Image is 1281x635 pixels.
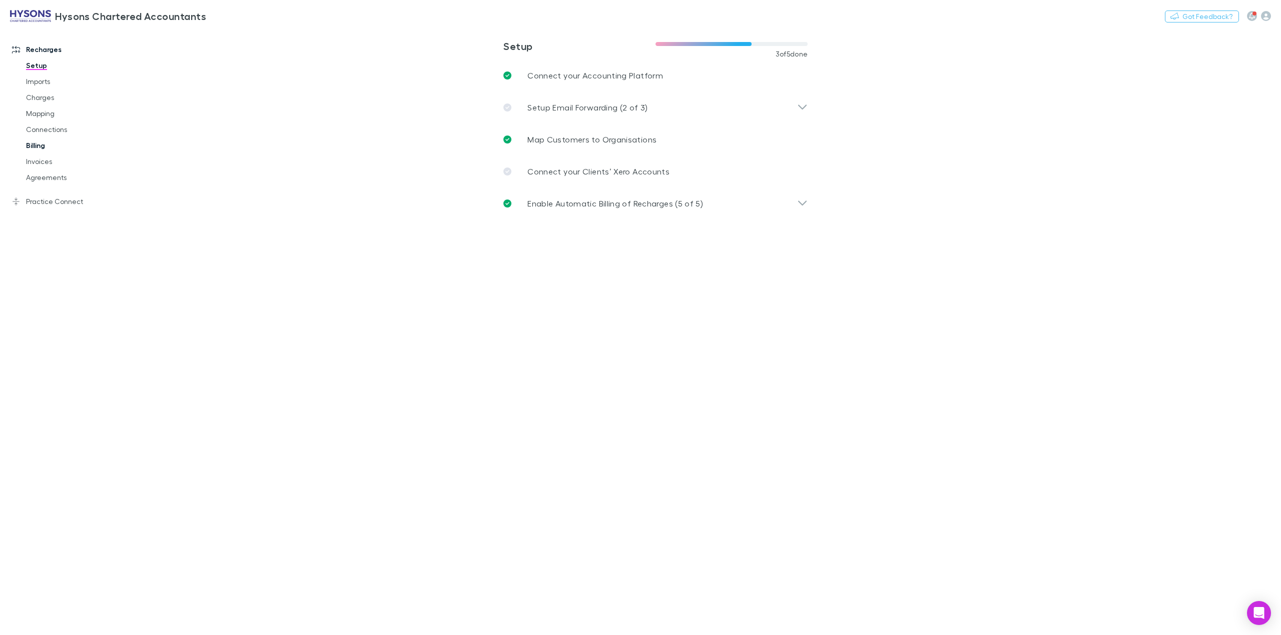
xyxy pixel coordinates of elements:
a: Agreements [16,169,143,185]
img: Hysons Chartered Accountants's Logo [10,10,51,22]
a: Connections [16,121,143,137]
p: Connect your Accounting Platform [527,69,663,81]
div: Setup Email Forwarding (2 of 3) [495,91,816,123]
a: Billing [16,137,143,153]
p: Enable Automatic Billing of Recharges (5 of 5) [527,197,703,209]
a: Setup [16,57,143,73]
a: Imports [16,73,143,89]
a: Invoices [16,153,143,169]
button: Got Feedback? [1165,10,1239,22]
a: Mapping [16,105,143,121]
a: Practice Connect [2,193,143,209]
a: Map Customers to Organisations [495,123,816,155]
a: Connect your Clients’ Xero Accounts [495,155,816,187]
a: Hysons Chartered Accountants [4,4,212,28]
a: Connect your Accounting Platform [495,59,816,91]
div: Enable Automatic Billing of Recharges (5 of 5) [495,187,816,219]
p: Map Customers to Organisations [527,133,657,145]
h3: Hysons Chartered Accountants [55,10,206,22]
a: Charges [16,89,143,105]
div: Open Intercom Messenger [1247,601,1271,625]
a: Recharges [2,41,143,57]
span: 3 of 5 done [776,50,808,58]
p: Connect your Clients’ Xero Accounts [527,165,670,177]
p: Setup Email Forwarding (2 of 3) [527,101,648,113]
h3: Setup [503,40,656,52]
